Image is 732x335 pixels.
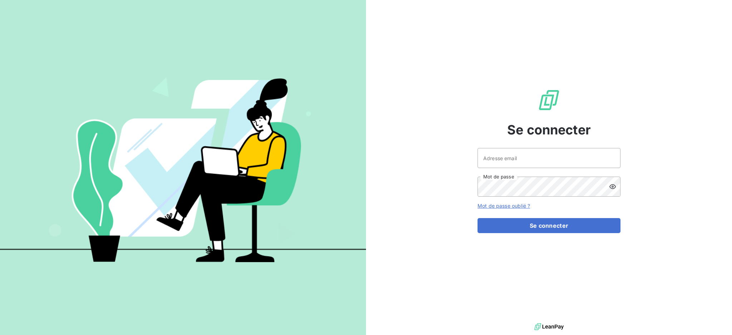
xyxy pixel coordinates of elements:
input: placeholder [478,148,620,168]
img: Logo LeanPay [538,89,560,112]
img: logo [534,321,564,332]
button: Se connecter [478,218,620,233]
a: Mot de passe oublié ? [478,203,530,209]
span: Se connecter [507,120,591,139]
